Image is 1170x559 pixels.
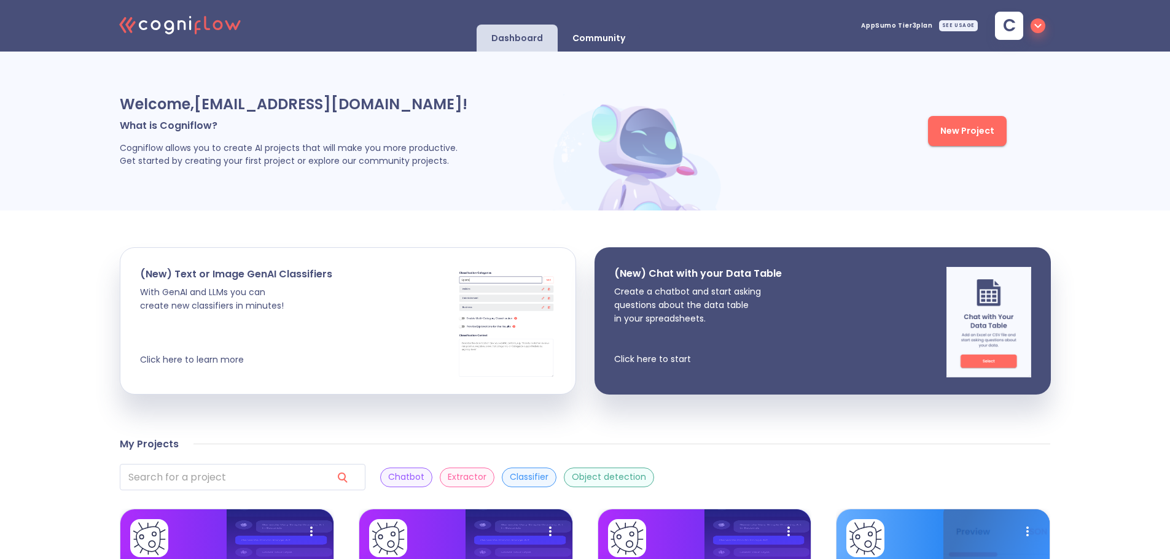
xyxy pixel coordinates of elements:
[946,267,1031,377] img: chat img
[614,285,782,366] p: Create a chatbot and start asking questions about the data table in your spreadsheets. Click here...
[120,142,550,168] p: Cogniflow allows you to create AI projects that will make you more productive. Get started by cre...
[120,119,550,132] p: What is Cogniflow?
[861,23,932,29] span: AppSumo Tier3 plan
[940,123,994,139] span: New Project
[140,268,332,280] p: (New) Text or Image GenAI Classifiers
[510,471,548,483] p: Classifier
[120,438,179,450] h4: My Projects
[140,285,332,366] p: With GenAI and LLMs you can create new classifiers in minutes! Click here to learn more
[388,471,424,483] p: Chatbot
[614,267,782,280] p: (New) Chat with your Data Table
[928,116,1007,146] button: New Project
[985,8,1050,44] button: c
[939,20,978,31] div: SEE USAGE
[550,94,728,210] img: header robot
[491,33,543,44] p: Dashboard
[610,521,644,555] img: card avatar
[120,94,550,114] p: Welcome, [EMAIL_ADDRESS][DOMAIN_NAME] !
[457,268,556,378] img: cards stack img
[572,471,646,483] p: Object detection
[120,464,322,490] input: search
[371,521,405,555] img: card avatar
[1003,17,1016,34] span: c
[848,521,883,555] img: card avatar
[132,521,166,555] img: card avatar
[572,33,625,44] p: Community
[448,471,486,483] p: Extractor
